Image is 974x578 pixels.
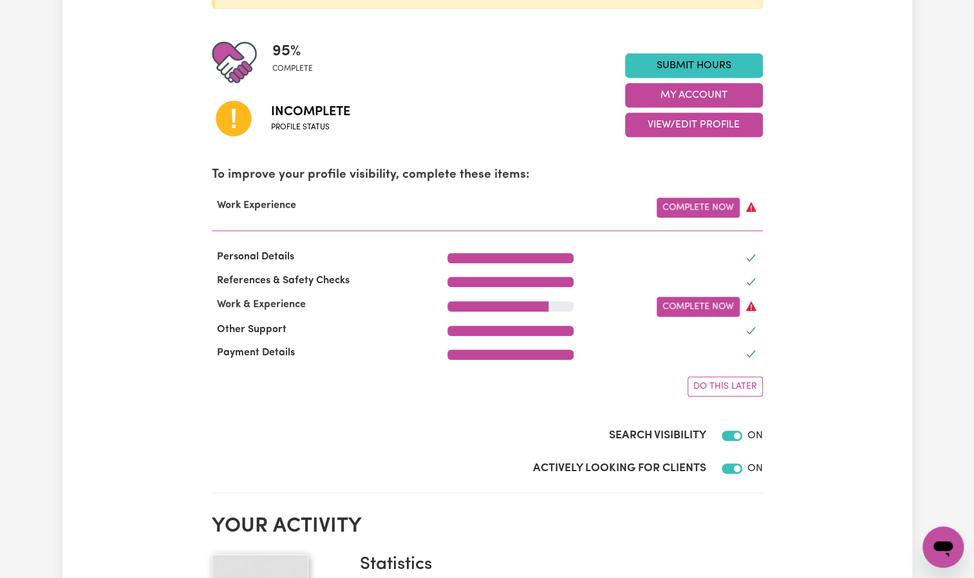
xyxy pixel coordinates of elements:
span: ON [747,431,763,441]
span: Do this later [693,382,757,391]
span: Work & Experience [212,299,311,310]
a: Complete Now [657,198,740,218]
a: Submit Hours [625,53,763,78]
a: Complete Now [657,297,740,317]
span: ON [747,463,763,474]
span: complete [272,63,313,75]
span: Personal Details [212,252,299,262]
span: 95 % [272,40,313,63]
h2: Your activity [212,514,763,539]
h3: Statistics [360,554,753,576]
span: Profile status [271,122,350,133]
button: Do this later [688,377,763,396]
span: Payment Details [212,348,300,358]
span: Incomplete [271,102,350,122]
label: Actively Looking for Clients [533,460,706,477]
label: Search Visibility [609,427,706,444]
button: My Account [625,83,763,107]
div: Profile completeness: 95% [272,40,323,85]
span: References & Safety Checks [212,275,355,286]
span: Work Experience [212,200,301,210]
button: View/Edit Profile [625,113,763,137]
iframe: Button to launch messaging window, conversation in progress [922,527,964,568]
p: To improve your profile visibility, complete these items: [212,166,763,185]
span: Other Support [212,324,292,335]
